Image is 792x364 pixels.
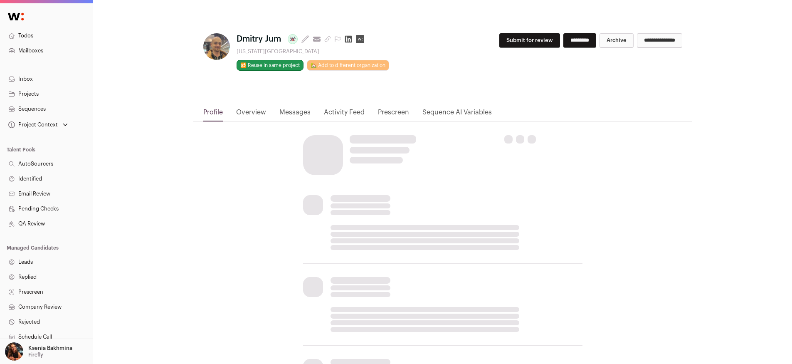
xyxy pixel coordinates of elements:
[5,342,23,361] img: 13968079-medium_jpg
[237,60,303,71] button: 🔂 Reuse in same project
[307,60,389,71] a: 🏡 Add to different organization
[236,107,266,121] a: Overview
[499,33,560,48] button: Submit for review
[378,107,409,121] a: Prescreen
[7,119,69,131] button: Open dropdown
[3,342,74,361] button: Open dropdown
[237,48,389,55] div: [US_STATE][GEOGRAPHIC_DATA]
[203,33,230,60] img: 262fd5828d0206f1274174d2d609d86cda87b9e5f19555fb863279f56a46d872.jpg
[28,352,43,358] p: Firefly
[237,33,281,45] span: Dmitry Jum
[28,345,72,352] p: Ksenia Bakhmina
[279,107,311,121] a: Messages
[7,121,58,128] div: Project Context
[3,8,28,25] img: Wellfound
[422,107,492,121] a: Sequence AI Variables
[600,33,634,48] button: Archive
[203,107,223,121] a: Profile
[324,107,365,121] a: Activity Feed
